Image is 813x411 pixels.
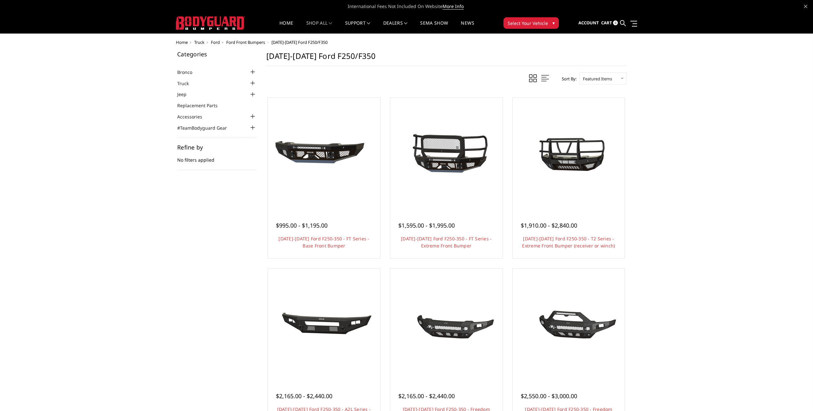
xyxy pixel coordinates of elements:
[578,20,599,26] span: Account
[176,39,188,45] a: Home
[517,301,620,349] img: 2023-2025 Ford F250-350 - Freedom Series - Sport Front Bumper (non-winch)
[398,392,455,400] span: $2,165.00 - $2,440.00
[552,20,555,26] span: ▾
[177,144,257,170] div: No filters applied
[279,21,293,33] a: Home
[211,39,220,45] a: Ford
[273,130,375,178] img: 2023-2025 Ford F250-350 - FT Series - Base Front Bumper
[461,21,474,33] a: News
[306,21,332,33] a: shop all
[276,392,332,400] span: $2,165.00 - $2,440.00
[271,39,328,45] span: [DATE]-[DATE] Ford F250/F350
[226,39,265,45] a: Ford Front Bumpers
[443,3,464,10] a: More Info
[270,99,378,208] a: 2023-2025 Ford F250-350 - FT Series - Base Front Bumper
[177,51,257,57] h5: Categories
[266,51,626,66] h1: [DATE]-[DATE] Ford F250/F350
[613,20,618,25] span: 0
[522,236,615,249] a: [DATE]-[DATE] Ford F250-350 - T2 Series - Extreme Front Bumper (receiver or winch)
[177,144,257,150] h5: Refine by
[514,99,623,208] a: 2023-2025 Ford F250-350 - T2 Series - Extreme Front Bumper (receiver or winch) 2023-2025 Ford F25...
[176,16,245,30] img: BODYGUARD BUMPERS
[177,91,195,98] a: Jeep
[392,270,501,379] a: 2023-2025 Ford F250-350 - Freedom Series - Base Front Bumper (non-winch) 2023-2025 Ford F250-350 ...
[177,102,226,109] a: Replacement Parts
[383,21,408,33] a: Dealers
[508,20,548,27] span: Select Your Vehicle
[601,20,612,26] span: Cart
[392,99,501,208] a: 2023-2025 Ford F250-350 - FT Series - Extreme Front Bumper 2023-2025 Ford F250-350 - FT Series - ...
[270,270,378,379] a: 2023-2025 Ford F250-350 - A2L Series - Base Front Bumper
[398,222,455,229] span: $1,595.00 - $1,995.00
[194,39,204,45] a: Truck
[420,21,448,33] a: SEMA Show
[558,74,577,84] label: Sort By:
[578,14,599,32] a: Account
[601,14,618,32] a: Cart 0
[273,301,375,348] img: 2023-2025 Ford F250-350 - A2L Series - Base Front Bumper
[177,113,210,120] a: Accessories
[401,236,492,249] a: [DATE]-[DATE] Ford F250-350 - FT Series - Extreme Front Bumper
[177,125,235,131] a: #TeamBodyguard Gear
[276,222,328,229] span: $995.00 - $1,195.00
[521,222,577,229] span: $1,910.00 - $2,840.00
[517,125,620,182] img: 2023-2025 Ford F250-350 - T2 Series - Extreme Front Bumper (receiver or winch)
[514,270,623,379] a: 2023-2025 Ford F250-350 - Freedom Series - Sport Front Bumper (non-winch) Multiple lighting options
[345,21,370,33] a: Support
[177,80,197,87] a: Truck
[177,69,200,76] a: Bronco
[278,236,369,249] a: [DATE]-[DATE] Ford F250-350 - FT Series - Base Front Bumper
[503,17,559,29] button: Select Your Vehicle
[521,392,577,400] span: $2,550.00 - $3,000.00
